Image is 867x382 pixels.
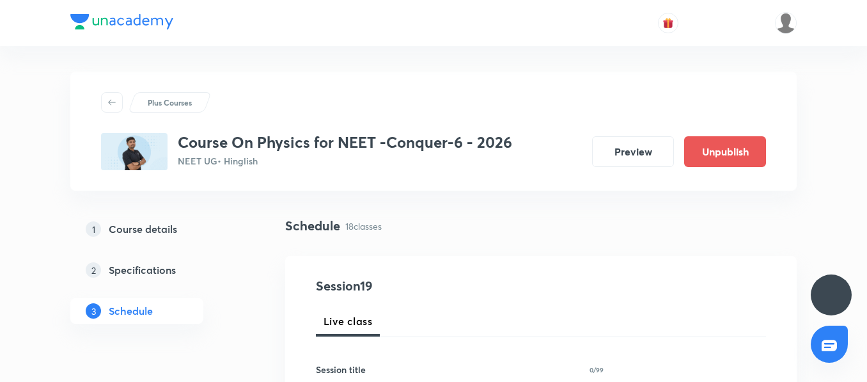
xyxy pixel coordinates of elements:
[70,216,244,242] a: 1Course details
[70,14,173,33] a: Company Logo
[684,136,766,167] button: Unpublish
[775,12,797,34] img: Gopal Kumar
[70,14,173,29] img: Company Logo
[109,262,176,278] h5: Specifications
[345,219,382,233] p: 18 classes
[662,17,674,29] img: avatar
[101,133,168,170] img: 77C84D09-3907-462F-8AD5-A1B17D5BAC93_plus.png
[109,303,153,319] h5: Schedule
[70,257,244,283] a: 2Specifications
[109,221,177,237] h5: Course details
[590,367,604,373] p: 0/99
[316,363,366,376] h6: Session title
[86,262,101,278] p: 2
[148,97,192,108] p: Plus Courses
[658,13,678,33] button: avatar
[178,133,512,152] h3: Course On Physics for NEET -Conquer-6 - 2026
[285,216,340,235] h4: Schedule
[324,314,372,329] span: Live class
[316,276,549,296] h4: Session 19
[86,303,101,319] p: 3
[592,136,674,167] button: Preview
[178,154,512,168] p: NEET UG • Hinglish
[824,287,839,303] img: ttu
[86,221,101,237] p: 1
